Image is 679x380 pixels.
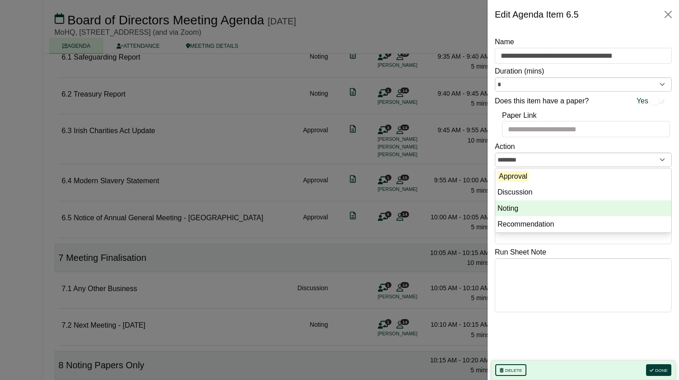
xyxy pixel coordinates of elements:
[661,7,675,22] button: Close
[502,110,537,121] label: Paper Link
[495,364,526,376] button: Delete
[495,216,671,232] li: Recommendation
[646,364,671,376] button: Done
[495,36,514,48] label: Name
[495,200,671,217] li: Noting
[495,141,515,153] label: Action
[495,168,671,185] li: Approval
[637,95,648,107] span: Yes
[495,95,589,107] label: Does this item have a paper?
[495,184,671,200] li: Discussion
[495,246,546,258] label: Run Sheet Note
[498,171,529,181] mark: Approval
[495,7,579,22] div: Edit Agenda Item 6.5
[495,65,544,77] label: Duration (mins)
